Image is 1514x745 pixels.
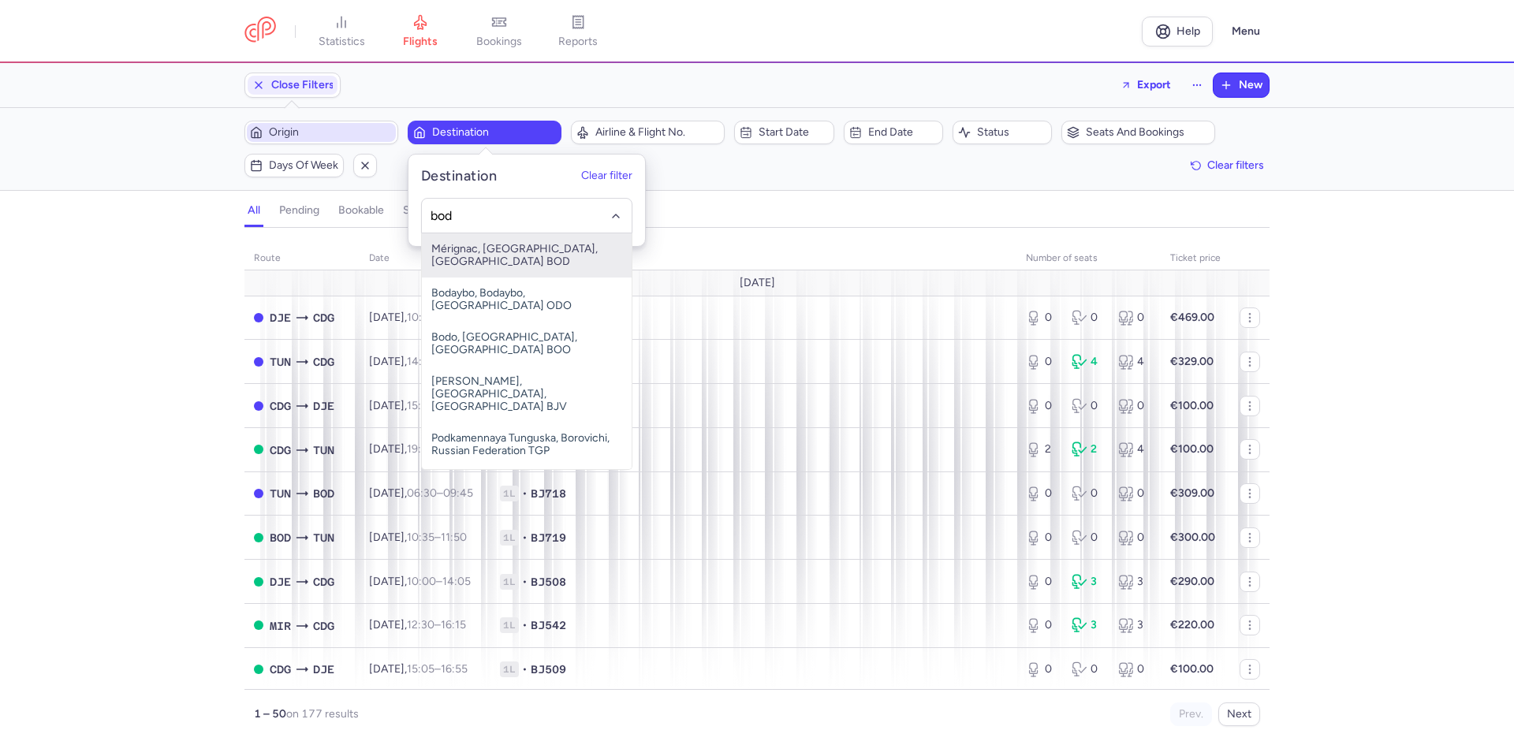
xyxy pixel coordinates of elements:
time: 16:15 [441,618,466,631]
span: Airline & Flight No. [595,126,719,139]
button: Export [1110,73,1181,98]
span: [DATE], [369,355,470,368]
div: 3 [1118,617,1151,633]
span: Charles De Gaulle, Paris, France [270,397,291,415]
a: bookings [460,14,539,49]
button: Prev. [1170,702,1212,726]
time: 10:35 [407,531,434,544]
span: 1L [500,530,519,546]
div: 2 [1026,441,1059,457]
span: CLOSED [254,401,263,411]
button: Seats and bookings [1061,121,1215,144]
div: 0 [1118,486,1151,501]
button: Close Filters [245,73,340,97]
strong: 1 – 50 [254,707,286,721]
button: Days of week [244,154,344,177]
span: – [407,618,466,631]
span: statistics [319,35,365,49]
span: [DATE], [369,662,468,676]
strong: €100.00 [1170,399,1214,412]
time: 10:45 [407,311,435,324]
span: Destination [432,126,556,139]
a: CitizenPlane red outlined logo [244,17,276,46]
span: TUN [313,441,334,459]
strong: €220.00 [1170,618,1214,631]
span: Carthage, Tunis, Tunisia [270,353,291,371]
a: statistics [302,14,381,49]
a: flights [381,14,460,49]
span: 1L [500,486,519,501]
h4: all [248,203,260,218]
div: 4 [1118,441,1151,457]
div: 0 [1026,574,1059,590]
time: 10:00 [407,575,436,588]
button: Next [1218,702,1260,726]
span: End date [868,126,938,139]
strong: €300.00 [1170,531,1215,544]
span: • [522,530,528,546]
span: flights [403,35,438,49]
input: -searchbox [431,207,624,225]
span: – [407,355,470,368]
div: 0 [1072,661,1105,677]
span: Charles De Gaulle, Paris, France [313,617,334,635]
div: 0 [1026,398,1059,414]
span: Djerba-Zarzis, Djerba, Tunisia [270,573,291,590]
span: BJ719 [531,530,566,546]
div: 0 [1072,486,1105,501]
span: • [522,574,528,590]
span: CLOSED [254,313,263,322]
span: BJ508 [531,574,566,590]
span: [DATE], [369,575,471,588]
time: 16:55 [441,662,468,676]
span: BOD [270,529,291,546]
a: Help [1142,17,1213,47]
span: Djerba-Zarzis, Djerba, Tunisia [270,309,291,326]
span: BJ542 [531,617,566,633]
span: Habib Bourguiba, Monastir, Tunisia [270,617,291,635]
span: on 177 results [286,707,359,721]
span: • [522,661,528,677]
div: 0 [1118,310,1151,326]
span: [DATE], [369,442,470,456]
span: bookings [476,35,522,49]
strong: €469.00 [1170,311,1214,324]
strong: €290.00 [1170,575,1214,588]
span: [DATE] [740,277,775,289]
span: 1L [500,661,519,677]
span: Charles De Gaulle, Paris, France [313,309,334,326]
button: Status [953,121,1052,144]
strong: €100.00 [1170,442,1214,456]
span: Export [1137,79,1171,91]
span: Days of week [269,159,338,172]
span: Seats and bookings [1086,126,1210,139]
time: 15:05 [407,662,434,676]
time: 14:30 [407,355,435,368]
strong: €329.00 [1170,355,1214,368]
span: Bodo, [GEOGRAPHIC_DATA], [GEOGRAPHIC_DATA] BOO [422,322,632,366]
time: 11:50 [441,531,467,544]
span: 1L [500,574,519,590]
time: 19:05 [407,442,434,456]
button: Airline & Flight No. [571,121,725,144]
span: Charles De Gaulle, Paris, France [313,353,334,371]
span: CLOSED [254,489,263,498]
div: 0 [1026,617,1059,633]
div: 0 [1026,354,1059,370]
span: – [407,531,467,544]
span: [DATE], [369,486,473,500]
span: – [407,486,473,500]
span: [GEOGRAPHIC_DATA], Buddh Gaya, [GEOGRAPHIC_DATA] [DEMOGRAPHIC_DATA] [422,467,632,523]
button: Start date [734,121,833,144]
span: [PERSON_NAME], [GEOGRAPHIC_DATA], [GEOGRAPHIC_DATA] BJV [422,366,632,423]
span: New [1239,79,1262,91]
div: 3 [1118,574,1151,590]
time: 06:30 [407,486,437,500]
span: Help [1177,25,1200,37]
th: Ticket price [1161,247,1230,270]
div: 4 [1072,354,1105,370]
div: 4 [1118,354,1151,370]
span: Mérignac, [GEOGRAPHIC_DATA], [GEOGRAPHIC_DATA] BOD [422,233,632,278]
span: – [407,662,468,676]
span: • [522,486,528,501]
